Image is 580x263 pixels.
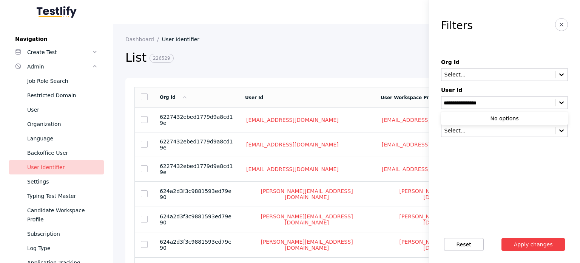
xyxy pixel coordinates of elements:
a: [EMAIL_ADDRESS][DOMAIN_NAME] [245,117,340,123]
button: Apply changes [501,238,565,251]
div: Create Test [27,48,92,57]
div: Log Type [27,244,98,253]
h2: List [125,50,521,66]
div: User Identifier [27,163,98,172]
a: Typing Test Master [9,189,104,203]
img: Testlify - Backoffice [37,6,77,18]
a: User Identifier [9,160,104,174]
a: Org Id [160,95,188,100]
span: 6227432ebed1779d9a8cd19e [160,114,233,126]
button: Reset [444,238,484,251]
div: Restricted Domain [27,91,98,100]
span: 226529 [150,54,174,63]
a: [EMAIL_ADDRESS][DOMAIN_NAME] [381,166,475,173]
a: [EMAIL_ADDRESS][DOMAIN_NAME] [245,141,340,148]
span: 6227432ebed1779d9a8cd19e [160,163,233,175]
a: [PERSON_NAME][EMAIL_ADDRESS][DOMAIN_NAME] [381,238,510,251]
a: Candidate Workspace Profile [9,203,104,227]
a: Organization [9,117,104,131]
a: [EMAIL_ADDRESS][DOMAIN_NAME] [381,117,475,123]
div: Backoffice User [27,148,98,157]
a: [PERSON_NAME][EMAIL_ADDRESS][DOMAIN_NAME] [245,188,369,201]
a: Log Type [9,241,104,255]
a: User [9,103,104,117]
label: Navigation [9,36,104,42]
a: Job Role Search [9,74,104,88]
span: 624a2d3f3c9881593ed79e90 [160,188,231,200]
h3: Filters [441,20,473,32]
span: 6227432ebed1779d9a8cd19e [160,139,233,151]
div: Subscription [27,229,98,238]
a: Restricted Domain [9,88,104,103]
div: Candidate Workspace Profile [27,206,98,224]
label: User Id [441,87,568,93]
a: Language [9,131,104,146]
a: [PERSON_NAME][EMAIL_ADDRESS][DOMAIN_NAME] [245,213,369,226]
a: Settings [9,174,104,189]
div: Language [27,134,98,143]
div: No options [441,113,568,124]
label: Org Id [441,59,568,65]
a: [EMAIL_ADDRESS][DOMAIN_NAME] [381,141,475,148]
a: User Identifier [162,36,205,42]
a: [PERSON_NAME][EMAIL_ADDRESS][DOMAIN_NAME] [245,238,369,251]
a: Backoffice User [9,146,104,160]
a: [PERSON_NAME][EMAIL_ADDRESS][DOMAIN_NAME] [381,188,510,201]
a: Dashboard [125,36,162,42]
div: Settings [27,177,98,186]
div: Admin [27,62,92,71]
a: [PERSON_NAME][EMAIL_ADDRESS][DOMAIN_NAME] [381,213,510,226]
div: User [27,105,98,114]
span: 624a2d3f3c9881593ed79e90 [160,213,231,226]
a: [EMAIL_ADDRESS][DOMAIN_NAME] [245,166,340,173]
a: User Workspace Profile Id [381,95,447,100]
a: Subscription [9,227,104,241]
div: Job Role Search [27,76,98,86]
div: Organization [27,120,98,129]
div: Typing Test Master [27,191,98,201]
span: 624a2d3f3c9881593ed79e90 [160,239,231,251]
a: User Id [245,95,263,100]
